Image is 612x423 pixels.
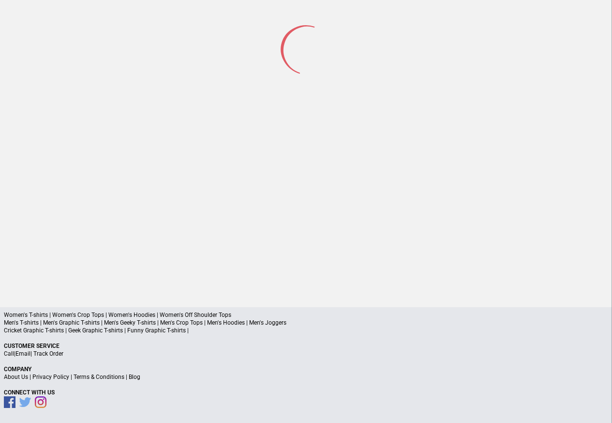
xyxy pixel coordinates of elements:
[4,373,608,381] p: | | |
[15,350,30,357] a: Email
[4,365,608,373] p: Company
[4,350,14,357] a: Call
[33,350,63,357] a: Track Order
[4,319,608,327] p: Men's T-shirts | Men's Graphic T-shirts | Men's Geeky T-shirts | Men's Crop Tops | Men's Hoodies ...
[4,327,608,334] p: Cricket Graphic T-shirts | Geek Graphic T-shirts | Funny Graphic T-shirts |
[74,374,124,380] a: Terms & Conditions
[4,350,608,358] p: | |
[129,374,140,380] a: Blog
[4,374,28,380] a: About Us
[4,389,608,396] p: Connect With Us
[4,311,608,319] p: Women's T-shirts | Women's Crop Tops | Women's Hoodies | Women's Off Shoulder Tops
[4,342,608,350] p: Customer Service
[32,374,69,380] a: Privacy Policy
